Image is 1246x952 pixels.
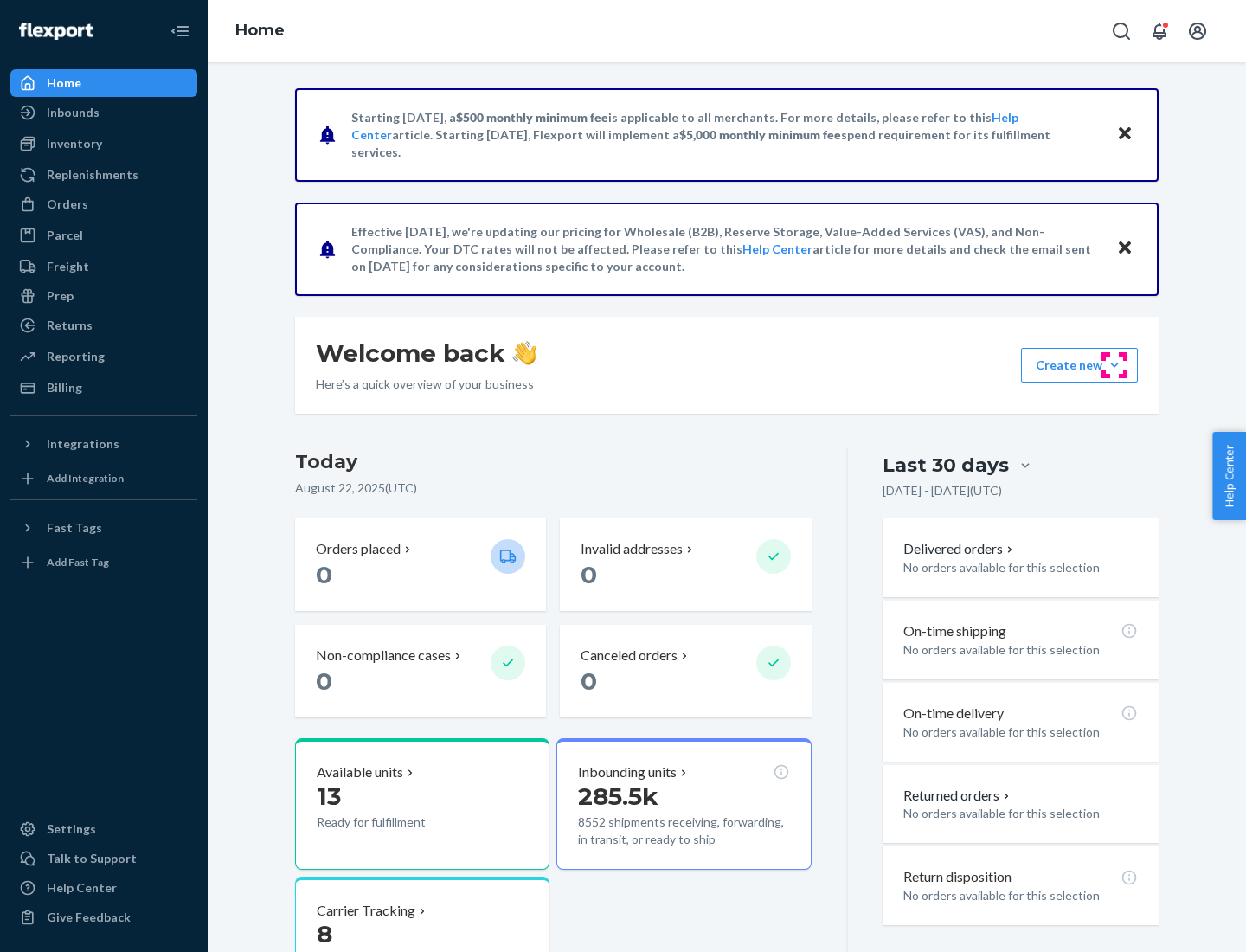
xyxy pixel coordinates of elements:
[578,814,789,848] p: 8552 shipments receiving, forwarding, in transit, or ready to ship
[47,74,81,92] div: Home
[560,625,811,717] button: Canceled orders 0
[456,110,608,125] span: $500 monthly minimum fee
[163,14,197,48] button: Close Navigation
[317,919,332,949] span: 8
[222,6,299,56] ol: breadcrumbs
[581,539,683,559] p: Invalid addresses
[47,135,102,152] div: Inventory
[10,374,197,402] a: Billing
[581,560,597,589] span: 0
[10,99,197,126] a: Inbounds
[10,190,197,218] a: Orders
[316,646,451,666] p: Non-compliance cases
[903,559,1138,576] p: No orders available for this selection
[903,887,1138,904] p: No orders available for this selection
[316,560,332,589] span: 0
[10,465,197,492] a: Add Integration
[47,348,105,365] div: Reporting
[903,805,1138,822] p: No orders available for this selection
[47,227,83,244] div: Parcel
[1114,236,1136,261] button: Close
[47,471,124,486] div: Add Integration
[581,666,597,696] span: 0
[47,258,89,275] div: Freight
[10,343,197,370] a: Reporting
[295,738,549,870] button: Available units13Ready for fulfillment
[903,704,1004,724] p: On-time delivery
[317,814,477,831] p: Ready for fulfillment
[10,430,197,458] button: Integrations
[560,518,811,611] button: Invalid addresses 0
[578,762,677,782] p: Inbounding units
[679,127,841,142] span: $5,000 monthly minimum fee
[903,621,1006,641] p: On-time shipping
[10,69,197,97] a: Home
[47,820,96,838] div: Settings
[47,104,100,121] div: Inbounds
[295,625,546,717] button: Non-compliance cases 0
[10,874,197,902] a: Help Center
[47,909,131,926] div: Give Feedback
[10,514,197,542] button: Fast Tags
[742,241,812,256] a: Help Center
[1142,14,1177,48] button: Open notifications
[47,519,102,537] div: Fast Tags
[10,904,197,931] button: Give Feedback
[10,549,197,576] a: Add Fast Tag
[47,166,138,183] div: Replenishments
[295,448,812,476] h3: Today
[556,738,811,870] button: Inbounding units285.5k8552 shipments receiving, forwarding, in transit, or ready to ship
[316,376,536,393] p: Here’s a quick overview of your business
[235,21,285,40] a: Home
[1021,348,1138,383] button: Create new
[19,23,93,40] img: Flexport logo
[10,845,197,872] a: Talk to Support
[1180,14,1215,48] button: Open account menu
[351,109,1100,161] p: Starting [DATE], a is applicable to all merchants. For more details, please refer to this article...
[903,539,1017,559] button: Delivered orders
[47,196,88,213] div: Orders
[903,867,1012,887] p: Return disposition
[47,850,137,867] div: Talk to Support
[316,338,536,369] h1: Welcome back
[47,379,82,396] div: Billing
[317,901,415,921] p: Carrier Tracking
[581,646,678,666] p: Canceled orders
[10,282,197,310] a: Prep
[317,762,403,782] p: Available units
[47,317,93,334] div: Returns
[47,879,117,897] div: Help Center
[10,253,197,280] a: Freight
[47,287,74,305] div: Prep
[10,130,197,158] a: Inventory
[10,222,197,249] a: Parcel
[317,782,341,811] span: 13
[578,782,658,811] span: 285.5k
[351,223,1100,275] p: Effective [DATE], we're updating our pricing for Wholesale (B2B), Reserve Storage, Value-Added Se...
[512,341,536,365] img: hand-wave emoji
[10,161,197,189] a: Replenishments
[903,641,1138,659] p: No orders available for this selection
[903,724,1138,741] p: No orders available for this selection
[1104,14,1139,48] button: Open Search Box
[10,312,197,339] a: Returns
[47,555,109,569] div: Add Fast Tag
[295,518,546,611] button: Orders placed 0
[903,786,1013,806] button: Returned orders
[883,452,1009,479] div: Last 30 days
[1114,122,1136,147] button: Close
[1212,432,1246,520] button: Help Center
[883,482,1002,499] p: [DATE] - [DATE] ( UTC )
[316,539,401,559] p: Orders placed
[10,815,197,843] a: Settings
[295,479,812,497] p: August 22, 2025 ( UTC )
[47,435,119,453] div: Integrations
[316,666,332,696] span: 0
